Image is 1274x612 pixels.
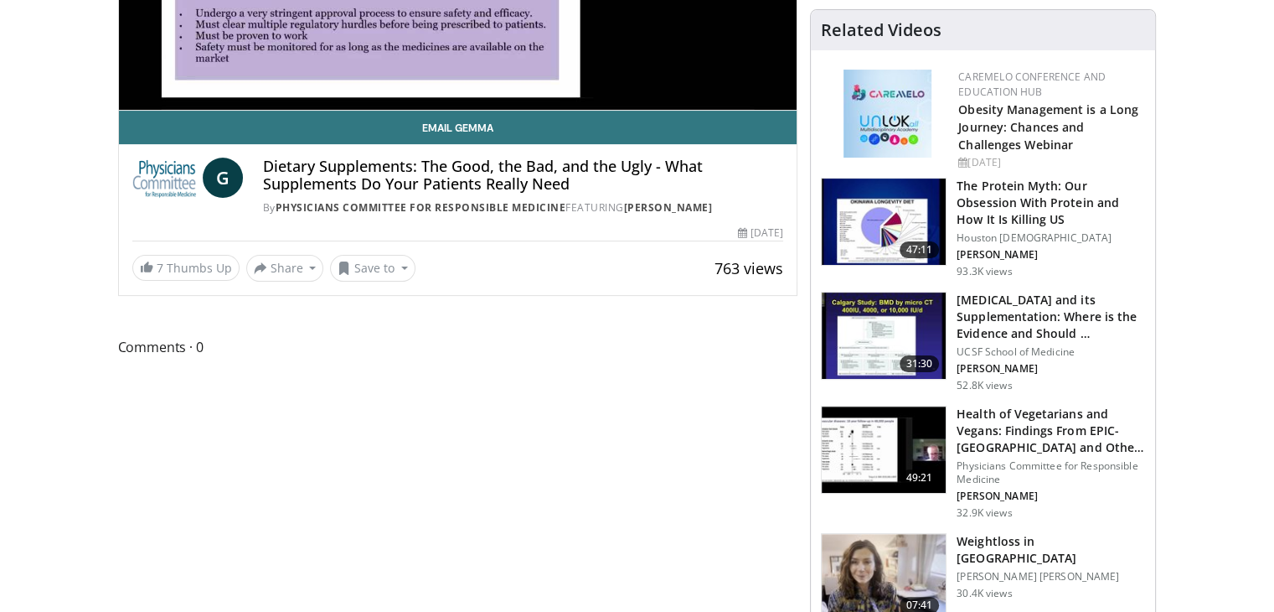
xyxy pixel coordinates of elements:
[132,158,196,198] img: Physicians Committee for Responsible Medicine
[624,200,713,215] a: [PERSON_NAME]
[843,70,931,158] img: 45df64a9-a6de-482c-8a90-ada250f7980c.png.150x105_q85_autocrop_double_scale_upscale_version-0.2.jpg
[957,379,1012,392] p: 52.8K views
[957,506,1012,520] p: 32.9K views
[263,158,783,194] h4: Dietary Supplements: The Good, the Bad, and the Ugly - What Supplements Do Your Patients Really Need
[822,179,946,266] img: b7b8b05e-5021-418b-a89a-60a270e7cf82.150x105_q85_crop-smart_upscale.jpg
[714,258,783,278] span: 763 views
[263,200,783,215] div: By FEATURING
[738,226,783,241] div: [DATE]
[821,20,941,40] h4: Related Videos
[957,265,1012,278] p: 93.3K views
[957,362,1145,376] p: [PERSON_NAME]
[958,155,1142,170] div: [DATE]
[900,355,940,372] span: 31:30
[821,178,1145,278] a: 47:11 The Protein Myth: Our Obsession With Protein and How It Is Killing US Houston [DEMOGRAPHIC_...
[822,293,946,380] img: 4bb25b40-905e-443e-8e37-83f056f6e86e.150x105_q85_crop-smart_upscale.jpg
[132,255,240,281] a: 7 Thumbs Up
[958,101,1138,153] a: Obesity Management is a Long Journey: Chances and Challenges Webinar
[118,336,798,358] span: Comments 0
[330,255,415,282] button: Save to
[958,70,1106,99] a: CaReMeLO Conference and Education Hub
[957,345,1145,359] p: UCSF School of Medicine
[119,111,797,144] a: Email Gemma
[957,248,1145,262] p: [PERSON_NAME]
[957,459,1145,486] p: Physicians Committee for Responsible Medicine
[821,406,1145,520] a: 49:21 Health of Vegetarians and Vegans: Findings From EPIC-[GEOGRAPHIC_DATA] and Othe… Physicians...
[957,587,1012,600] p: 30.4K views
[957,490,1145,503] p: [PERSON_NAME]
[957,178,1145,228] h3: The Protein Myth: Our Obsession With Protein and How It Is Killing US
[900,469,940,486] span: 49:21
[157,260,163,276] span: 7
[276,200,566,215] a: Physicians Committee for Responsible Medicine
[246,255,324,282] button: Share
[957,570,1145,583] p: [PERSON_NAME] [PERSON_NAME]
[957,231,1145,245] p: Houston [DEMOGRAPHIC_DATA]
[900,241,940,258] span: 47:11
[957,533,1145,567] h3: Weightloss in [GEOGRAPHIC_DATA]
[821,292,1145,392] a: 31:30 [MEDICAL_DATA] and its Supplementation: Where is the Evidence and Should … UCSF School of M...
[822,407,946,494] img: 606f2b51-b844-428b-aa21-8c0c72d5a896.150x105_q85_crop-smart_upscale.jpg
[203,158,243,198] a: G
[957,406,1145,456] h3: Health of Vegetarians and Vegans: Findings From EPIC-[GEOGRAPHIC_DATA] and Othe…
[957,292,1145,342] h3: [MEDICAL_DATA] and its Supplementation: Where is the Evidence and Should …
